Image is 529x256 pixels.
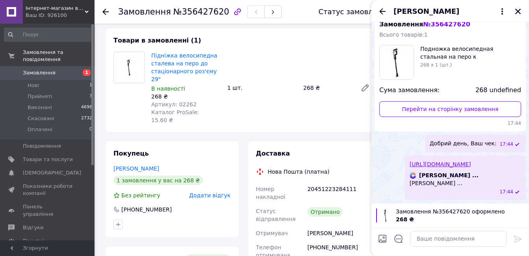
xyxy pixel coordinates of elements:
[379,32,428,38] span: Всього товарів: 1
[419,171,479,179] span: [PERSON_NAME] ...
[113,165,159,172] a: [PERSON_NAME]
[23,69,56,76] span: Замовлення
[4,28,93,42] input: Пошук
[300,82,354,93] div: 268 ₴
[151,101,197,108] span: Артикул: 02262
[118,7,171,17] span: Замовлення
[513,7,523,16] button: Закрити
[394,6,459,17] span: [PERSON_NAME]
[113,176,203,185] div: 1 замовлення у вас на 268 ₴
[151,109,199,123] span: Каталог ProSale: 15.60 ₴
[256,186,286,200] span: Номер накладної
[379,208,393,223] img: 2746620870_w100_h100_podnozhka-velosipednaya-stalnaya.jpg
[189,192,230,198] span: Додати відгук
[266,168,332,176] div: Нова Пошта (платна)
[23,224,43,231] span: Відгуки
[430,139,497,148] span: Добрий день, Ваш чек:
[423,20,470,28] span: № 356427620
[420,62,452,68] span: 268 x 1 (шт.)
[420,45,521,61] span: Подножка велосипедная стальная на перо к стационарному разъему 29"
[394,234,404,244] button: Відкрити шаблони відповідей
[499,141,513,148] span: 17:44 12.08.2025
[83,69,91,76] span: 1
[379,101,521,117] a: Перейти на сторінку замовлення
[396,216,414,223] span: 268 ₴
[23,143,61,150] span: Повідомлення
[256,208,296,222] span: Статус відправлення
[410,161,471,167] a: [URL][DOMAIN_NAME]
[173,7,229,17] span: №356427620
[81,104,92,111] span: 4698
[121,192,160,198] span: Без рейтингу
[318,8,391,16] div: Статус замовлення
[26,5,85,12] span: Інтернет-магазин велосипедів VeloMotoUa.com.ua
[256,230,288,236] span: Отримувач
[89,126,92,133] span: 0
[28,82,39,89] span: Нові
[28,93,52,100] span: Прийняті
[396,208,524,215] span: Замовлення №356427620 оформлено
[151,52,217,82] a: Підніжка велосипедна сталева на перо до стаціонарного роз'єму 29"
[306,182,375,204] div: 20451223284111
[410,180,462,186] span: [PERSON_NAME] ...
[102,8,109,16] div: Повернутися назад
[23,156,73,163] span: Товари та послуги
[151,93,221,100] div: 268 ₴
[224,82,300,93] div: 1 шт.
[380,45,414,79] img: 2746620870_w200_h200_podnozhka-velosipednaya-stalnaya.jpg
[307,207,343,217] div: Отримано
[23,237,44,245] span: Покупці
[28,104,52,111] span: Виконані
[23,183,73,197] span: Показники роботи компанії
[89,82,92,89] span: 1
[410,173,416,179] img: Смарт Чек ...
[379,20,470,28] span: Замовлення
[89,93,92,100] span: 3
[23,49,95,63] span: Замовлення та повідомлення
[121,206,173,213] div: [PHONE_NUMBER]
[499,189,513,195] span: 17:44 12.08.2025
[113,150,149,157] span: Покупець
[379,86,440,95] span: Сума замовлення:
[81,115,92,122] span: 2732
[256,150,290,157] span: Доставка
[23,203,73,217] span: Панель управління
[23,169,81,176] span: [DEMOGRAPHIC_DATA]
[28,115,54,122] span: Скасовані
[357,80,373,96] a: Редагувати
[113,37,201,44] span: Товари в замовленні (1)
[114,58,145,77] img: Підніжка велосипедна сталева на перо до стаціонарного роз'єму 29"
[26,12,95,19] div: Ваш ID: 926100
[394,6,507,17] button: [PERSON_NAME]
[28,126,52,133] span: Оплачені
[306,226,375,240] div: [PERSON_NAME]
[378,7,387,16] button: Назад
[379,120,521,127] span: 17:44 12.08.2025
[151,85,185,92] span: В наявності
[475,86,521,95] span: 268 undefined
